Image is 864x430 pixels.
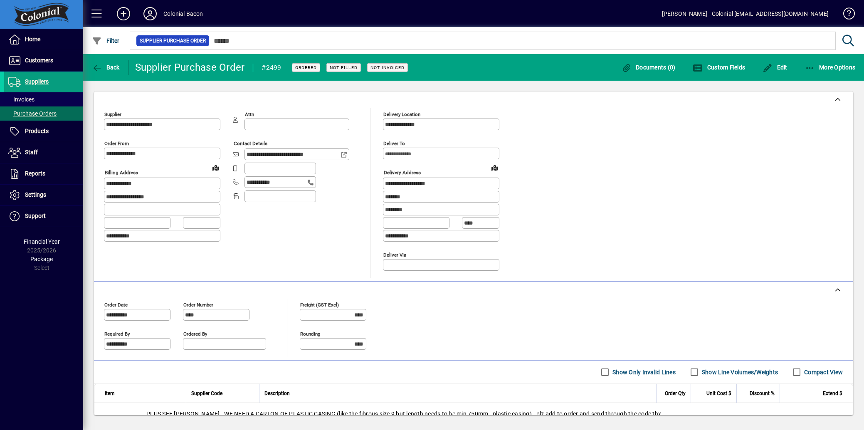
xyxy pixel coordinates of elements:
[90,33,122,48] button: Filter
[92,64,120,71] span: Back
[4,92,83,106] a: Invoices
[25,57,53,64] span: Customers
[25,36,40,42] span: Home
[4,185,83,205] a: Settings
[30,256,53,262] span: Package
[763,64,787,71] span: Edit
[25,149,38,156] span: Staff
[110,6,137,21] button: Add
[104,331,130,336] mat-label: Required by
[300,331,320,336] mat-label: Rounding
[665,389,686,398] span: Order Qty
[25,213,46,219] span: Support
[620,60,678,75] button: Documents (0)
[802,368,843,376] label: Compact View
[94,403,853,425] div: PLUS SEE [PERSON_NAME] - WE NEED A CARTON OF PLASTIC CASING (like the fibrous size 9 but length n...
[183,301,213,307] mat-label: Order number
[8,96,35,103] span: Invoices
[104,111,121,117] mat-label: Supplier
[25,128,49,134] span: Products
[611,368,676,376] label: Show Only Invalid Lines
[691,60,747,75] button: Custom Fields
[191,389,222,398] span: Supplier Code
[4,142,83,163] a: Staff
[330,65,358,70] span: Not Filled
[137,6,163,21] button: Profile
[706,389,731,398] span: Unit Cost $
[4,106,83,121] a: Purchase Orders
[803,60,858,75] button: More Options
[4,29,83,50] a: Home
[693,64,745,71] span: Custom Fields
[383,252,406,257] mat-label: Deliver via
[264,389,290,398] span: Description
[823,389,842,398] span: Extend $
[262,61,281,74] div: #2499
[104,141,129,146] mat-label: Order from
[245,111,254,117] mat-label: Attn
[25,191,46,198] span: Settings
[662,7,829,20] div: [PERSON_NAME] - Colonial [EMAIL_ADDRESS][DOMAIN_NAME]
[90,60,122,75] button: Back
[295,65,317,70] span: Ordered
[760,60,790,75] button: Edit
[105,389,115,398] span: Item
[4,50,83,71] a: Customers
[92,37,120,44] span: Filter
[837,2,854,29] a: Knowledge Base
[209,161,222,174] a: View on map
[135,61,245,74] div: Supplier Purchase Order
[8,110,57,117] span: Purchase Orders
[104,301,128,307] mat-label: Order date
[488,161,501,174] a: View on map
[370,65,405,70] span: Not Invoiced
[25,78,49,85] span: Suppliers
[163,7,203,20] div: Colonial Bacon
[383,141,405,146] mat-label: Deliver To
[25,170,45,177] span: Reports
[4,121,83,142] a: Products
[622,64,676,71] span: Documents (0)
[24,238,60,245] span: Financial Year
[183,331,207,336] mat-label: Ordered by
[300,301,339,307] mat-label: Freight (GST excl)
[4,163,83,184] a: Reports
[750,389,775,398] span: Discount %
[700,368,778,376] label: Show Line Volumes/Weights
[4,206,83,227] a: Support
[383,111,420,117] mat-label: Delivery Location
[83,60,129,75] app-page-header-button: Back
[805,64,856,71] span: More Options
[140,37,206,45] span: Supplier Purchase Order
